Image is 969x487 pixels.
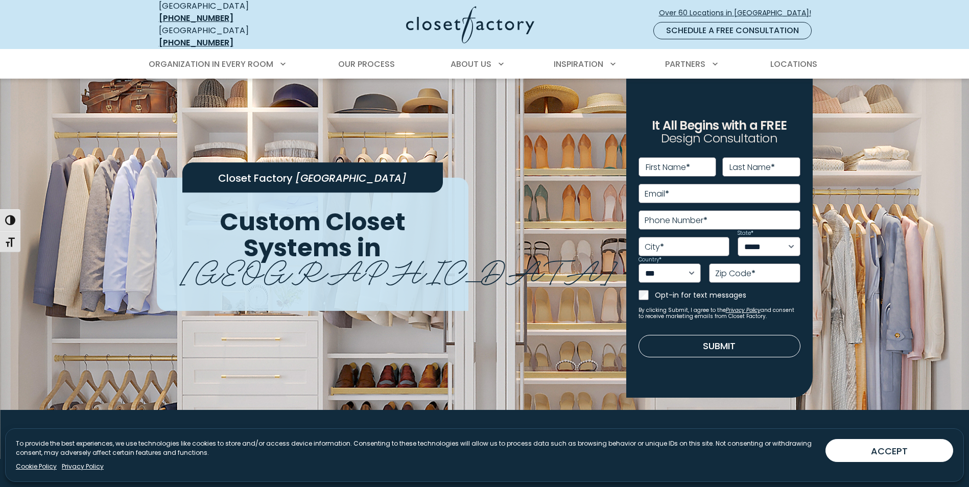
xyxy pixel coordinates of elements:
p: To provide the best experiences, we use technologies like cookies to store and/or access device i... [16,439,817,457]
img: Closet Factory Logo [406,6,534,43]
label: Email [645,190,669,198]
span: Closet Factory [218,171,293,185]
span: Partners [665,58,705,70]
nav: Primary Menu [141,50,828,79]
a: Schedule a Free Consultation [653,22,812,39]
span: Our Process [338,58,395,70]
label: Country [639,257,661,262]
a: [PHONE_NUMBER] [159,12,233,24]
a: Privacy Policy [726,306,761,314]
small: By clicking Submit, I agree to the and consent to receive marketing emails from Closet Factory. [639,307,800,320]
span: Over 60 Locations in [GEOGRAPHIC_DATA]! [659,8,819,18]
label: Last Name [729,163,775,172]
label: Phone Number [645,216,707,225]
a: Privacy Policy [62,462,104,471]
span: About Us [451,58,491,70]
span: Locations [770,58,817,70]
button: ACCEPT [825,439,953,462]
a: [PHONE_NUMBER] [159,37,233,48]
span: Design Consultation [661,130,777,147]
a: Over 60 Locations in [GEOGRAPHIC_DATA]! [658,4,820,22]
label: Zip Code [715,270,755,278]
span: Custom Closet Systems in [220,205,406,265]
span: [GEOGRAPHIC_DATA] [295,171,407,185]
label: City [645,243,664,251]
a: Cookie Policy [16,462,57,471]
label: Opt-in for text messages [655,290,800,300]
span: Inspiration [554,58,603,70]
span: [GEOGRAPHIC_DATA] [180,246,617,292]
label: First Name [646,163,690,172]
label: State [738,231,753,236]
div: [GEOGRAPHIC_DATA] [159,25,307,49]
button: Submit [639,335,800,357]
span: It All Begins with a FREE [652,117,787,134]
span: Organization in Every Room [149,58,273,70]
